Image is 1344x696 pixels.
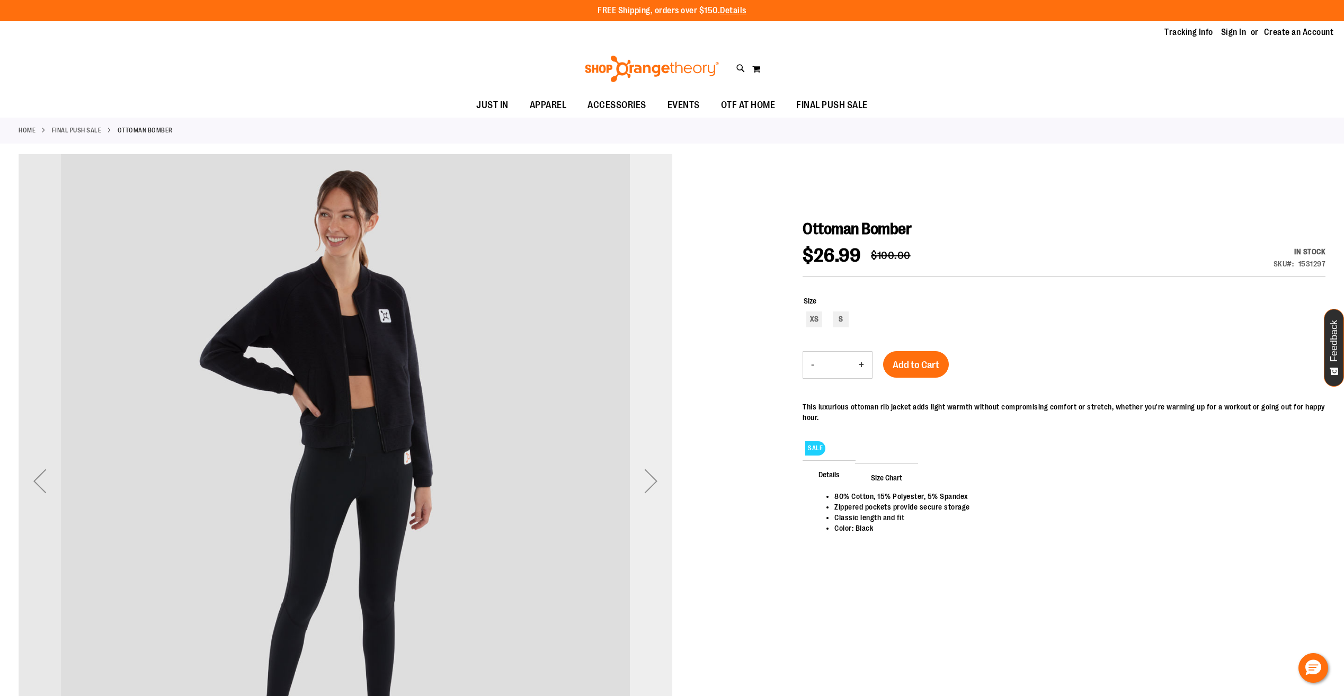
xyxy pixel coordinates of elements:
span: APPAREL [530,93,567,117]
button: Feedback - Show survey [1324,309,1344,387]
div: Availability [1274,246,1326,257]
a: FINAL PUSH SALE [786,93,878,117]
a: FINAL PUSH SALE [52,126,102,135]
p: FREE Shipping, orders over $150. [598,5,746,17]
li: 80% Cotton, 15% Polyester, 5% Spandex [834,491,1315,502]
a: Create an Account [1264,26,1334,38]
a: Tracking Info [1164,26,1213,38]
strong: Ottoman Bomber [118,126,173,135]
a: Sign In [1221,26,1247,38]
span: Size [804,297,816,305]
strong: SKU [1274,260,1294,268]
a: ACCESSORIES [577,93,657,118]
span: Add to Cart [893,359,939,371]
a: APPAREL [519,93,577,118]
a: JUST IN [466,93,519,118]
li: Classic length and fit [834,512,1315,523]
a: OTF AT HOME [710,93,786,118]
button: Increase product quantity [851,352,872,378]
span: Feedback [1329,320,1339,362]
span: $100.00 [871,249,911,262]
div: This luxurious ottoman rib jacket adds light warmth without compromising comfort or stretch, whet... [803,401,1325,423]
div: XS [806,311,822,327]
span: ACCESSORIES [588,93,646,117]
div: 1531297 [1298,258,1326,269]
button: Decrease product quantity [803,352,822,378]
span: $26.99 [803,245,860,266]
button: Hello, have a question? Let’s chat. [1298,653,1328,683]
div: S [833,311,849,327]
span: Details [803,460,856,488]
input: Product quantity [822,352,851,378]
div: In stock [1274,246,1326,257]
li: Color: Black [834,523,1315,533]
span: Ottoman Bomber [803,220,911,238]
button: Add to Cart [883,351,949,378]
a: Details [720,6,746,15]
span: FINAL PUSH SALE [796,93,868,117]
li: Zippered pockets provide secure storage [834,502,1315,512]
span: EVENTS [667,93,700,117]
a: Home [19,126,35,135]
img: Shop Orangetheory [583,56,720,82]
span: Size Chart [855,463,918,491]
span: JUST IN [476,93,509,117]
span: SALE [805,441,825,456]
span: OTF AT HOME [721,93,776,117]
a: EVENTS [657,93,710,118]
